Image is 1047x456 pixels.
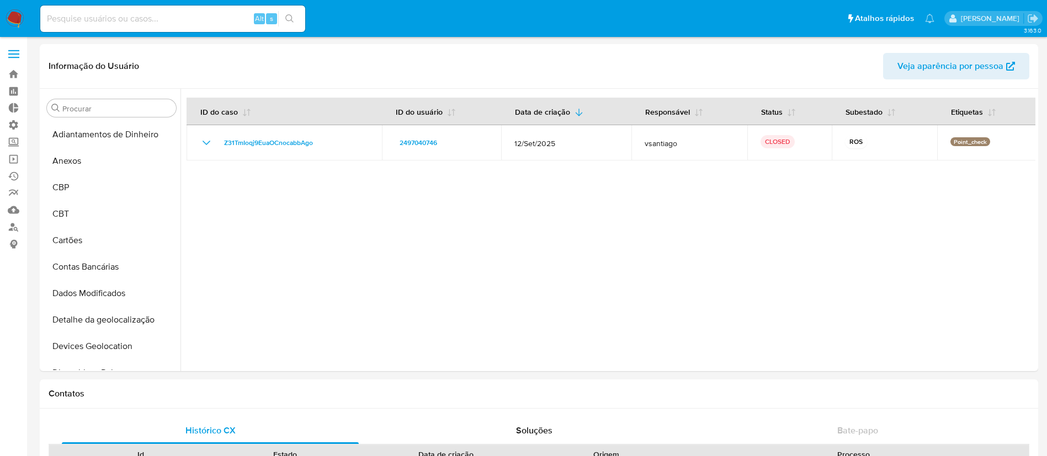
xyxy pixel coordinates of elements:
[897,53,1003,79] span: Veja aparência por pessoa
[42,227,180,254] button: Cartões
[51,104,60,112] button: Procurar
[925,14,934,23] a: Notificações
[961,13,1023,24] p: adriano.brito@mercadolivre.com
[42,360,180,386] button: Dispositivos Point
[42,333,180,360] button: Devices Geolocation
[42,174,180,201] button: CBP
[278,11,301,26] button: search-icon
[185,424,236,437] span: Histórico CX
[42,201,180,227] button: CBT
[40,12,305,26] input: Pesquise usuários ou casos...
[837,424,878,437] span: Bate-papo
[42,280,180,307] button: Dados Modificados
[42,254,180,280] button: Contas Bancárias
[855,13,914,24] span: Atalhos rápidos
[49,388,1029,399] h1: Contatos
[42,148,180,174] button: Anexos
[49,61,139,72] h1: Informação do Usuário
[62,104,172,114] input: Procurar
[883,53,1029,79] button: Veja aparência por pessoa
[1027,13,1039,24] a: Sair
[270,13,273,24] span: s
[42,121,180,148] button: Adiantamentos de Dinheiro
[516,424,552,437] span: Soluções
[255,13,264,24] span: Alt
[42,307,180,333] button: Detalhe da geolocalização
